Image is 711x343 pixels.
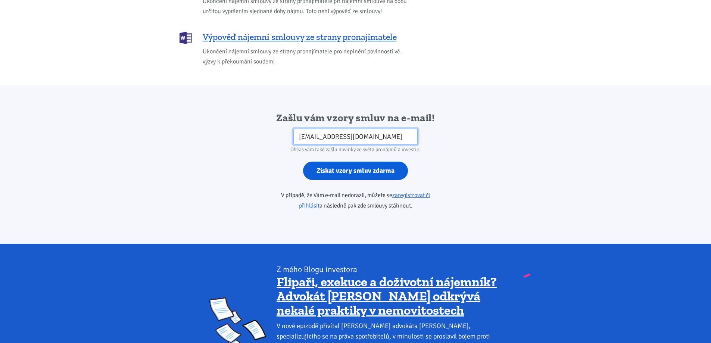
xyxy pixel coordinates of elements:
div: Občas vám také zašlu novinky ze světa pronájmů a investic. [260,144,451,155]
img: DOCX (Word) [180,32,192,44]
a: Výpověď nájemní smlouvy ze strany pronajímatele [180,31,411,43]
p: V případě, že Vám e-mail nedorazil, můžete se a následně pak zde smlouvy stáhnout. [260,190,451,211]
h2: Zašlu vám vzory smluv na e-mail! [260,111,451,125]
span: Ukončení nájemní smlouvy ze strany pronajímatele pro neplnění povinností vč. výzvy k překoumání s... [203,47,411,67]
a: Flipaři, exekuce a doživotní nájemník? Advokát [PERSON_NAME] odkrývá nekalé praktiky v nemovitostech [277,274,497,318]
input: Získat vzory smluv zdarma [303,162,408,180]
div: Z mého Blogu investora [277,264,502,275]
input: Zadejte váš e-mail [293,129,418,145]
span: Výpověď nájemní smlouvy ze strany pronajímatele [203,31,397,43]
